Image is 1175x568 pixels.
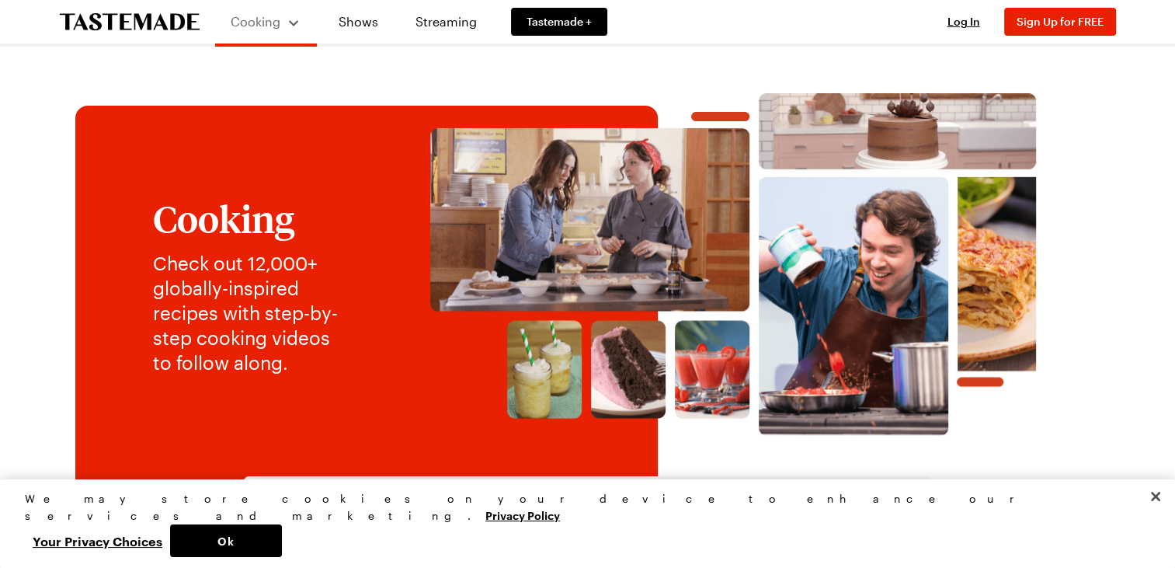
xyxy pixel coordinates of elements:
[170,524,282,557] button: Ok
[511,8,607,36] a: Tastemade +
[60,13,200,31] a: To Tastemade Home Page
[382,93,1085,436] img: Explore recipes
[25,524,170,557] button: Your Privacy Choices
[1004,8,1116,36] button: Sign Up for FREE
[25,490,1137,524] div: We may store cookies on your device to enhance our services and marketing.
[153,198,351,239] h1: Cooking
[231,6,301,37] button: Cooking
[933,14,995,30] button: Log In
[485,507,560,522] a: More information about your privacy, opens in a new tab
[947,15,980,28] span: Log In
[527,14,592,30] span: Tastemade +
[1138,479,1173,514] button: Close
[25,490,1137,557] div: Privacy
[231,14,280,29] span: Cooking
[153,251,351,375] p: Check out 12,000+ globally-inspired recipes with step-by-step cooking videos to follow along.
[1017,15,1104,28] span: Sign Up for FREE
